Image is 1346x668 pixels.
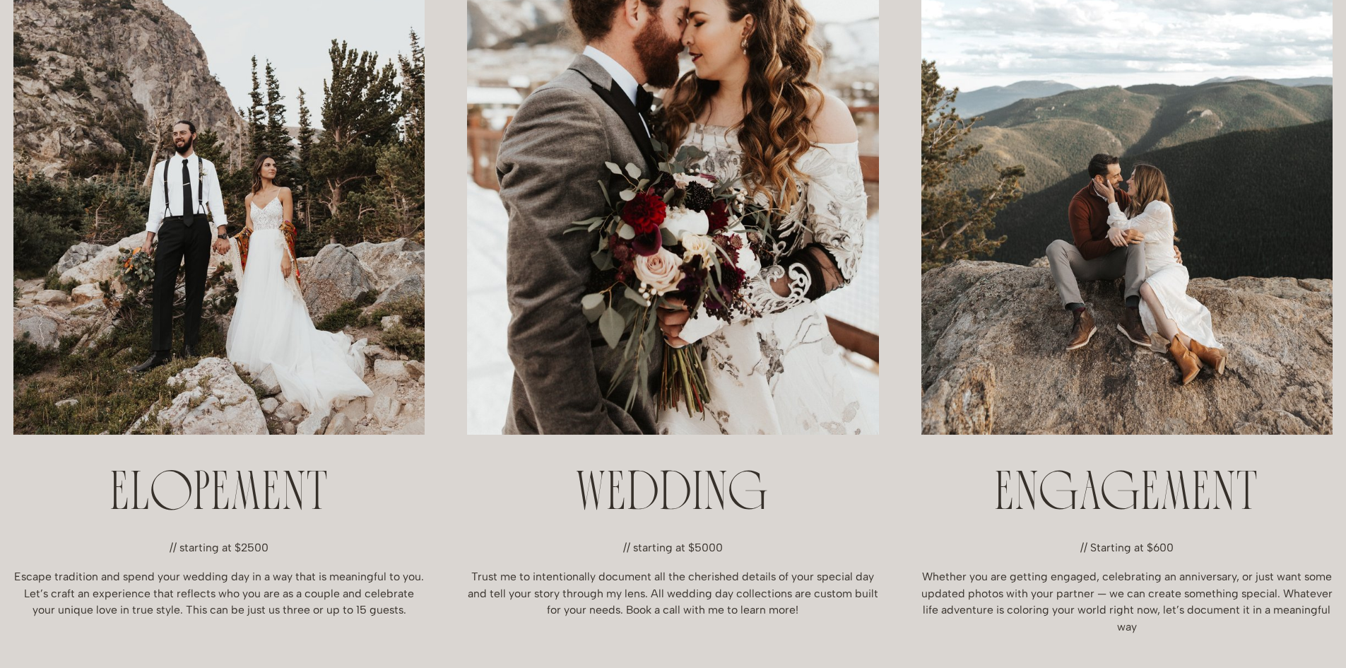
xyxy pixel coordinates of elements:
h2: WEDDING [467,468,878,522]
p: // starting at $2500 [13,539,425,556]
p: Escape tradition and spend your wedding day in a way that is meaningful to you. Let’s craft an ex... [13,568,425,619]
p: // Starting at $600 [921,539,1333,556]
p: Trust me to intentionally document all the cherished details of your special day and tell your st... [467,568,878,619]
h2: ENGAGEMENT [921,468,1333,522]
p: // starting at $5000 [467,539,878,556]
p: Whether you are getting engaged, celebrating an anniversary, or just want some updated photos wit... [921,568,1333,635]
h2: ELOPEMENT [13,468,425,522]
